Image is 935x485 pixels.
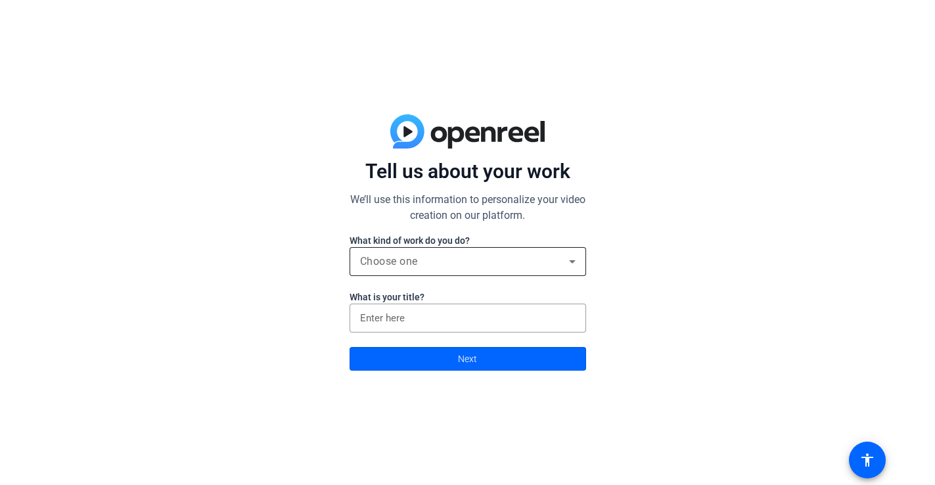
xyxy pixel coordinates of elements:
mat-icon: accessibility [859,452,875,468]
p: We’ll use this information to personalize your video creation on our platform. [350,192,586,223]
p: Tell us about your work [350,159,586,184]
button: Next [350,347,586,371]
label: What kind of work do you do? [350,234,586,247]
span: Choose one [360,255,418,267]
span: Next [458,346,477,371]
img: blue-gradient.svg [390,114,545,149]
label: What is your title? [350,290,586,304]
input: Enter here [360,310,576,326]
